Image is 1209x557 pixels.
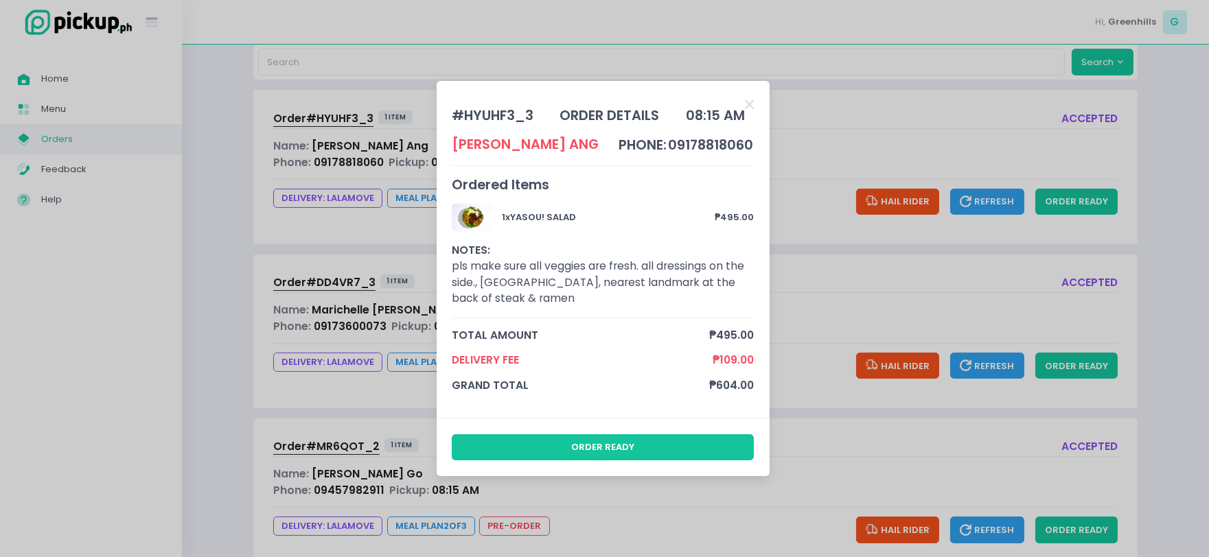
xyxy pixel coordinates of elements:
[452,106,533,126] div: # HYUHF3_3
[452,327,709,343] span: total amount
[452,134,599,154] div: [PERSON_NAME] Ang
[745,97,754,110] button: Close
[618,134,667,156] td: phone:
[452,352,713,368] span: Delivery Fee
[709,377,754,393] span: ₱604.00
[452,434,754,460] button: order ready
[560,106,660,126] div: order details
[452,175,754,195] div: Ordered Items
[709,327,754,343] span: ₱495.00
[668,136,753,154] span: 09178818060
[686,106,745,126] div: 08:15 AM
[713,352,754,368] span: ₱109.00
[452,377,709,393] span: grand total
